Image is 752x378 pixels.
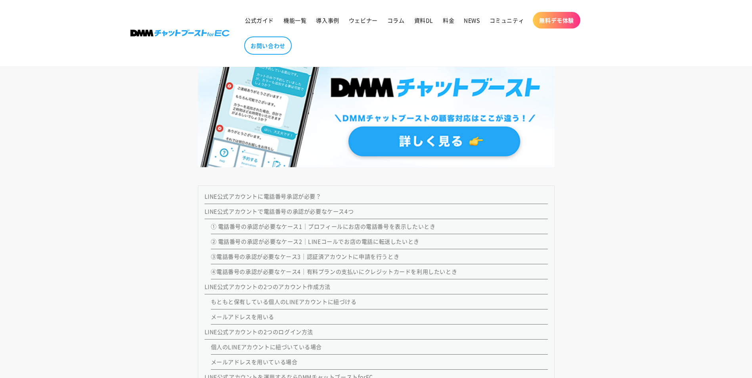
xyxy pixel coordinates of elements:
[205,192,321,200] a: LINE公式アカウントに電話番号承認が必要？
[316,17,339,24] span: 導入事例
[539,17,574,24] span: 無料デモ体験
[211,252,400,260] a: ③電話番号の承認が必要なケース3｜認証済アカウントに申請を行うとき
[349,17,378,24] span: ウェビナー
[443,17,454,24] span: 料金
[438,12,459,29] a: 料金
[211,237,419,245] a: ② 電話番号の承認が必要なケース2｜LINEコールでお店の電話に転送したいとき
[383,12,409,29] a: コラム
[244,36,292,55] a: お問い合わせ
[459,12,484,29] a: NEWS
[211,358,298,366] a: メールアドレスを用いている場合
[490,17,524,24] span: コミュニティ
[240,12,279,29] a: 公式ガイド
[211,313,275,321] a: メールアドレスを用いる
[251,42,285,49] span: お問い合わせ
[245,17,274,24] span: 公式ガイド
[387,17,405,24] span: コラム
[130,30,230,37] img: 株式会社DMM Boost
[198,31,555,167] img: DMMチャットブーストforEC
[409,12,438,29] a: 資料DL
[205,207,354,215] a: LINE公式アカウントで電話番号の承認が必要なケース4つ
[464,17,480,24] span: NEWS
[414,17,433,24] span: 資料DL
[344,12,383,29] a: ウェビナー
[533,12,580,29] a: 無料デモ体験
[211,222,436,230] a: ① 電話番号の承認が必要なケース1｜プロフィールにお店の電話番号を表示したいとき
[205,283,331,290] a: LINE公式アカウントの2つのアカウント作成方法
[211,343,322,351] a: 個人のLINEアカウントに紐づいている場合
[205,328,314,336] a: LINE公式アカウントの2つのログイン方法
[311,12,344,29] a: 導入事例
[211,267,457,275] a: ④電話番号の承認が必要なケース4｜有料プランの支払いにクレジットカードを利用したいとき
[279,12,311,29] a: 機能一覧
[485,12,529,29] a: コミュニティ
[283,17,306,24] span: 機能一覧
[211,298,357,305] a: もともと保有している個人のLINEアカウントに紐づける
